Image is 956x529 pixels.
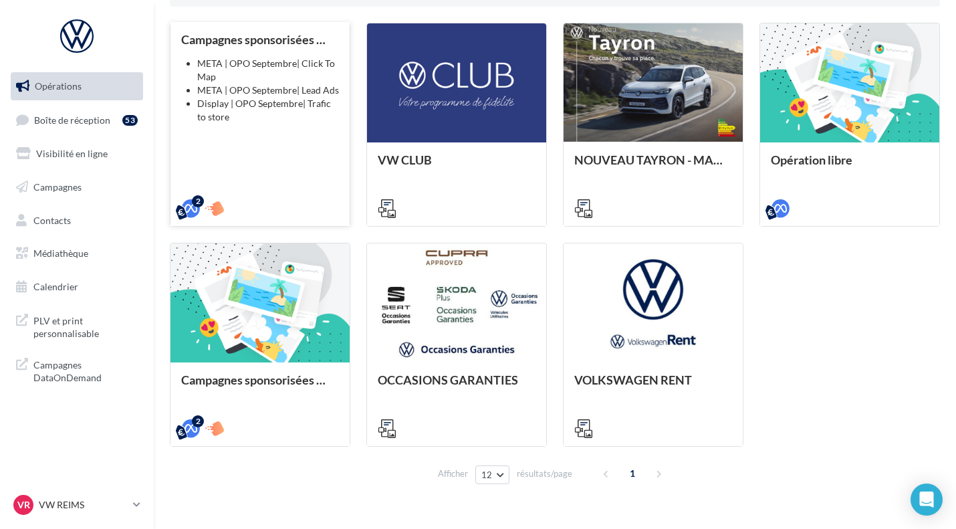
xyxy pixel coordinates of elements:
[122,115,138,126] div: 53
[771,153,929,180] div: Opération libre
[8,106,146,134] a: Boîte de réception53
[8,140,146,168] a: Visibilité en ligne
[33,281,78,292] span: Calendrier
[622,463,643,484] span: 1
[8,306,146,346] a: PLV et print personnalisable
[8,239,146,268] a: Médiathèque
[911,484,943,516] div: Open Intercom Messenger
[197,84,339,97] li: META | OPO Septembre| Lead Ads
[378,373,535,400] div: OCCASIONS GARANTIES
[574,153,732,180] div: NOUVEAU TAYRON - MARS 2025
[33,356,138,385] span: Campagnes DataOnDemand
[378,153,535,180] div: VW CLUB
[192,415,204,427] div: 2
[517,467,572,480] span: résultats/page
[8,273,146,301] a: Calendrier
[17,498,30,512] span: VR
[438,467,468,480] span: Afficher
[36,148,108,159] span: Visibilité en ligne
[8,173,146,201] a: Campagnes
[33,247,88,259] span: Médiathèque
[197,97,339,124] li: Display | OPO Septembre| Trafic to store
[181,373,339,400] div: Campagnes sponsorisées OPO
[181,33,339,46] div: Campagnes sponsorisées OPO Septembre
[197,57,339,84] li: META | OPO Septembre| Click To Map
[574,373,732,400] div: VOLKSWAGEN RENT
[33,312,138,340] span: PLV et print personnalisable
[35,80,82,92] span: Opérations
[34,114,110,125] span: Boîte de réception
[481,469,493,480] span: 12
[8,72,146,100] a: Opérations
[11,492,143,518] a: VR VW REIMS
[8,207,146,235] a: Contacts
[33,181,82,193] span: Campagnes
[39,498,128,512] p: VW REIMS
[192,195,204,207] div: 2
[8,350,146,390] a: Campagnes DataOnDemand
[475,465,509,484] button: 12
[33,214,71,225] span: Contacts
